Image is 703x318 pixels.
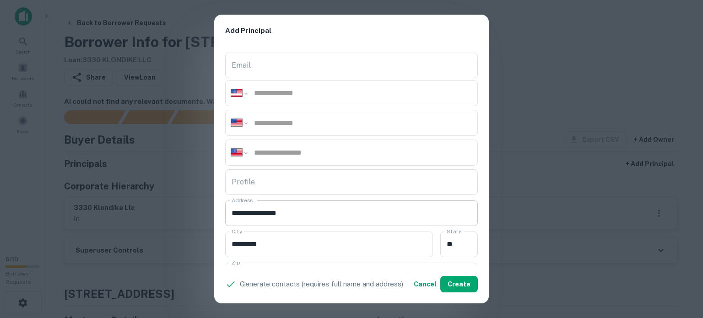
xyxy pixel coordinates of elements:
[214,15,489,47] h2: Add Principal
[232,259,240,266] label: Zip
[440,276,478,292] button: Create
[657,245,703,289] iframe: Chat Widget
[447,227,461,235] label: State
[410,276,440,292] button: Cancel
[240,279,403,290] p: Generate contacts (requires full name and address)
[232,227,242,235] label: City
[232,196,253,204] label: Address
